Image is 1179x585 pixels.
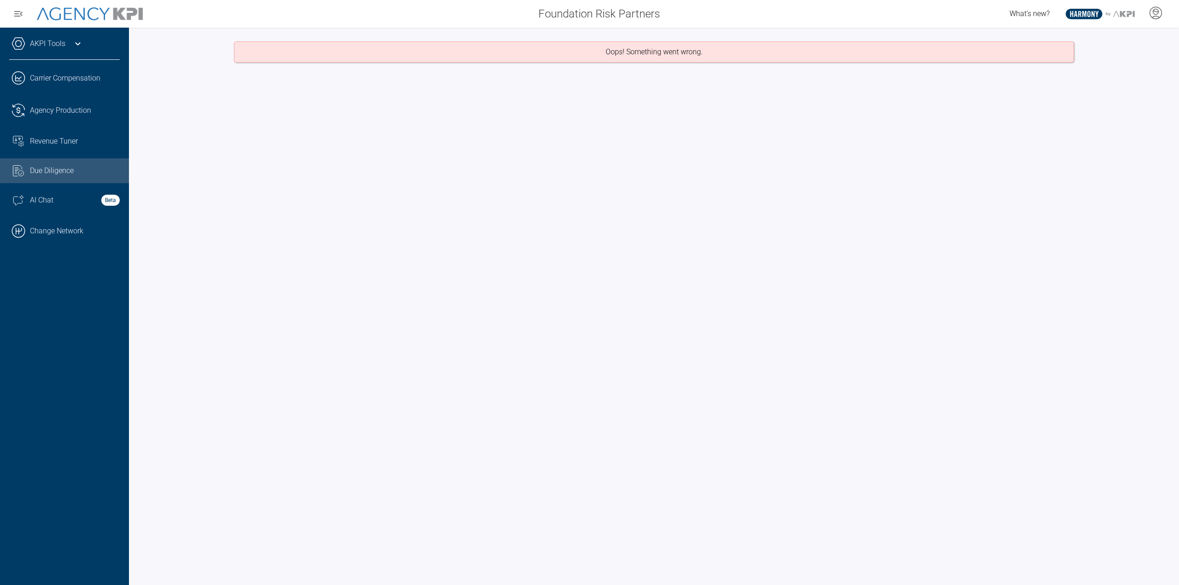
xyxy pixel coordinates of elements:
[101,195,120,206] strong: Beta
[30,105,91,116] span: Agency Production
[30,195,53,206] span: AI Chat
[30,165,74,176] span: Due Diligence
[30,136,78,147] span: Revenue Tuner
[37,7,143,21] img: AgencyKPI
[30,38,65,49] a: AKPI Tools
[1010,9,1050,18] span: What's new?
[538,6,660,22] span: Foundation Risk Partners
[606,46,703,58] p: Oops! Something went wrong.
